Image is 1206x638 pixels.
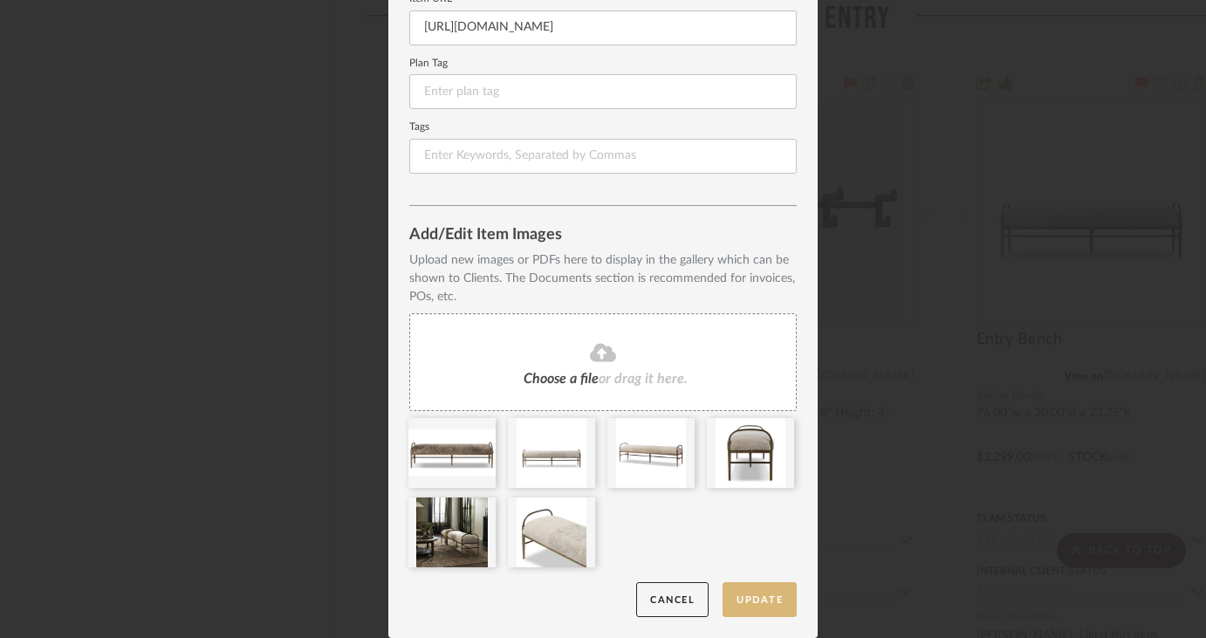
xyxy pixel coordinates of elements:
span: Choose a file [524,372,599,386]
button: Cancel [636,582,709,618]
button: Update [723,582,797,618]
div: Add/Edit Item Images [409,227,797,244]
div: Upload new images or PDFs here to display in the gallery which can be shown to Clients. The Docum... [409,251,797,306]
span: or drag it here. [599,372,688,386]
label: Tags [409,123,797,132]
input: Enter Keywords, Separated by Commas [409,139,797,174]
input: Enter URL [409,10,797,45]
input: Enter plan tag [409,74,797,109]
label: Plan Tag [409,59,797,68]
